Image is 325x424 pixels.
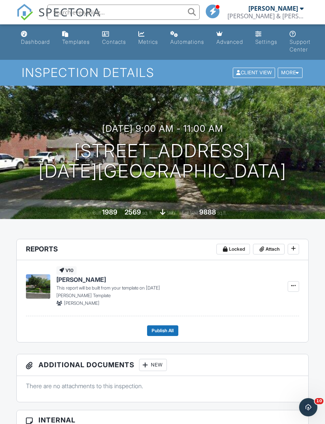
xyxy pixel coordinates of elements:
h3: [DATE] 9:00 am - 11:00 am [102,123,223,134]
h1: [STREET_ADDRESS] [DATE][GEOGRAPHIC_DATA] [38,141,287,181]
span: Built [93,210,101,216]
a: Advanced [213,27,246,49]
a: SPECTORA [16,10,101,26]
a: Metrics [135,27,161,49]
div: Advanced [216,38,243,45]
img: The Best Home Inspection Software - Spectora [16,4,33,21]
span: 10 [315,398,323,404]
div: 1989 [102,208,117,216]
div: Dashboard [21,38,50,45]
a: Client View [232,69,277,75]
div: [PERSON_NAME] [248,5,298,12]
a: Templates [59,27,93,49]
div: Brooks & Brooks Inspections [227,12,304,20]
span: slab [167,210,175,216]
span: sq. ft. [142,210,153,216]
div: Client View [233,68,275,78]
input: Search everything... [47,5,200,20]
div: Contacts [102,38,126,45]
div: Templates [62,38,90,45]
div: Metrics [138,38,158,45]
h3: Additional Documents [17,354,309,376]
span: Lot Size [182,210,198,216]
div: Automations [170,38,204,45]
a: Contacts [99,27,129,49]
div: 9888 [199,208,216,216]
div: New [139,359,167,371]
div: 2569 [125,208,141,216]
div: More [278,68,303,78]
div: Support Center [290,38,311,53]
a: Settings [252,27,280,49]
a: Support Center [287,27,314,57]
p: There are no attachments to this inspection. [26,382,299,390]
div: Settings [255,38,277,45]
a: Automations (Basic) [167,27,207,49]
h1: Inspection Details [22,66,303,79]
span: sq.ft. [217,210,227,216]
iframe: Intercom live chat [299,398,317,416]
span: SPECTORA [38,4,101,20]
a: Dashboard [18,27,53,49]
